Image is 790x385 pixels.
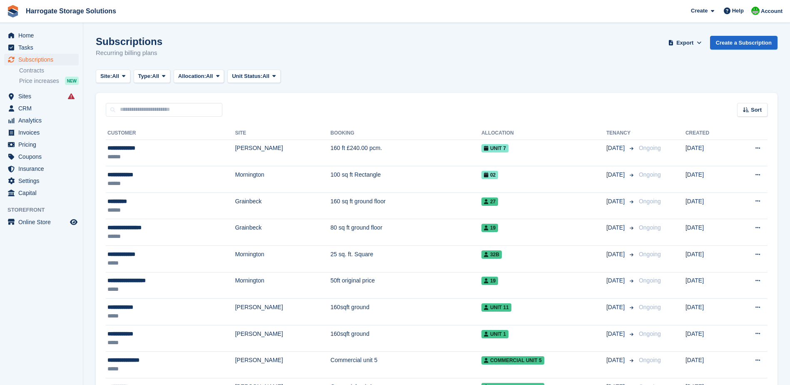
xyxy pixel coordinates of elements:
td: Mornington [235,272,330,299]
span: [DATE] [606,170,626,179]
img: Lee and Michelle Depledge [751,7,760,15]
span: Ongoing [639,224,661,231]
span: All [206,72,213,80]
a: menu [4,175,79,187]
span: CRM [18,102,68,114]
p: Recurring billing plans [96,48,162,58]
span: Ongoing [639,304,661,310]
td: 160 sq ft ground floor [331,192,481,219]
button: Site: All [96,70,130,83]
td: Grainbeck [235,219,330,246]
a: menu [4,102,79,114]
span: Unit 11 [481,303,511,312]
a: menu [4,151,79,162]
button: Allocation: All [174,70,224,83]
td: [PERSON_NAME] [235,140,330,166]
td: [PERSON_NAME] [235,299,330,325]
td: 160 ft £240.00 pcm. [331,140,481,166]
a: menu [4,127,79,138]
span: 27 [481,197,498,206]
span: Subscriptions [18,54,68,65]
span: All [112,72,119,80]
span: Home [18,30,68,41]
th: Site [235,127,330,140]
td: [DATE] [685,246,733,272]
td: [DATE] [685,219,733,246]
td: 80 sq ft ground floor [331,219,481,246]
a: menu [4,90,79,102]
a: Contracts [19,67,79,75]
a: menu [4,42,79,53]
i: Smart entry sync failures have occurred [68,93,75,100]
span: 19 [481,224,498,232]
span: Export [676,39,693,47]
span: [DATE] [606,144,626,152]
a: Price increases NEW [19,76,79,85]
a: Harrogate Storage Solutions [22,4,120,18]
span: Price increases [19,77,59,85]
span: Unit 1 [481,330,508,338]
td: [DATE] [685,272,733,299]
span: Unit 7 [481,144,508,152]
span: [DATE] [606,356,626,365]
span: Online Store [18,216,68,228]
span: Ongoing [639,171,661,178]
span: Ongoing [639,145,661,151]
th: Tenancy [606,127,635,140]
span: Ongoing [639,198,661,205]
span: Pricing [18,139,68,150]
span: Account [761,7,783,15]
button: Export [667,36,703,50]
span: Settings [18,175,68,187]
span: [DATE] [606,223,626,232]
span: All [152,72,159,80]
td: [PERSON_NAME] [235,325,330,352]
span: [DATE] [606,197,626,206]
span: Ongoing [639,251,661,257]
span: Analytics [18,115,68,126]
span: [DATE] [606,330,626,338]
td: [DATE] [685,192,733,219]
span: Storefront [7,206,83,214]
a: Preview store [69,217,79,227]
a: menu [4,115,79,126]
span: Ongoing [639,330,661,337]
a: Create a Subscription [710,36,778,50]
button: Unit Status: All [227,70,280,83]
td: Commercial unit 5 [331,352,481,378]
span: Allocation: [178,72,206,80]
td: [DATE] [685,166,733,193]
span: 32b [481,250,502,259]
span: Tasks [18,42,68,53]
a: menu [4,216,79,228]
th: Customer [106,127,235,140]
span: All [262,72,269,80]
button: Type: All [134,70,170,83]
a: menu [4,187,79,199]
a: menu [4,163,79,175]
span: [DATE] [606,303,626,312]
td: Mornington [235,166,330,193]
span: Help [732,7,744,15]
span: Capital [18,187,68,199]
span: Create [691,7,708,15]
td: [DATE] [685,140,733,166]
span: [DATE] [606,276,626,285]
span: Invoices [18,127,68,138]
span: 19 [481,277,498,285]
td: Grainbeck [235,192,330,219]
a: menu [4,139,79,150]
td: 160sqft ground [331,325,481,352]
a: menu [4,54,79,65]
h1: Subscriptions [96,36,162,47]
th: Created [685,127,733,140]
span: Coupons [18,151,68,162]
img: stora-icon-8386f47178a22dfd0bd8f6a31ec36ba5ce8667c1dd55bd0f319d3a0aa187defe.svg [7,5,19,17]
td: 25 sq. ft. Square [331,246,481,272]
td: [DATE] [685,325,733,352]
span: Sites [18,90,68,102]
td: [PERSON_NAME] [235,352,330,378]
span: Ongoing [639,277,661,284]
th: Allocation [481,127,606,140]
span: Sort [751,106,762,114]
